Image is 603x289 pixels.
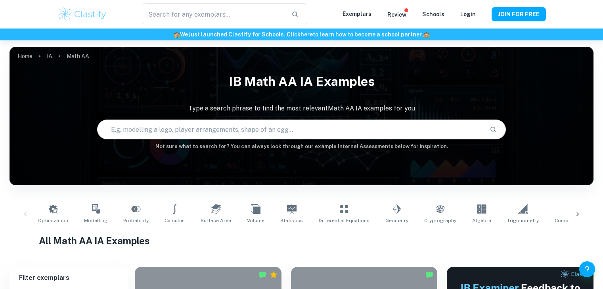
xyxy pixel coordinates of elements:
img: Clastify logo [57,6,108,22]
p: Exemplars [343,10,371,18]
div: Premium [270,271,278,279]
span: Statistics [280,217,303,224]
a: Login [460,11,476,17]
button: Help and Feedback [579,261,595,277]
a: IA [47,51,52,62]
span: Calculus [165,217,185,224]
span: Trigonometry [507,217,539,224]
span: Modelling [84,217,107,224]
button: JOIN FOR FREE [492,7,546,21]
span: Volume [247,217,264,224]
h1: IB Math AA IA examples [10,69,593,94]
h6: Not sure what to search for? You can always look through our example Internal Assessments below f... [10,143,593,150]
p: Math AA [67,52,89,61]
span: Complex Numbers [555,217,598,224]
span: 🏫 [173,31,180,38]
p: Review [387,10,406,19]
a: Schools [422,11,444,17]
span: Differential Equations [319,217,369,224]
img: Marked [258,271,266,279]
span: Algebra [472,217,491,224]
a: Home [17,51,33,62]
img: Marked [425,271,433,279]
span: Surface Area [201,217,231,224]
h6: We just launched Clastify for Schools. Click to learn how to become a school partner. [2,30,601,39]
span: Cryptography [424,217,456,224]
span: Geometry [385,217,408,224]
span: Optimization [38,217,68,224]
h6: Filter exemplars [10,267,128,289]
h1: All Math AA IA Examples [39,234,565,248]
span: 🏫 [423,31,430,38]
input: E.g. modelling a logo, player arrangements, shape of an egg... [98,118,483,141]
p: Type a search phrase to find the most relevant Math AA IA examples for you [10,104,593,113]
button: Search [486,123,500,136]
span: Probability [123,217,149,224]
input: Search for any exemplars... [143,3,285,25]
a: here [301,31,313,38]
